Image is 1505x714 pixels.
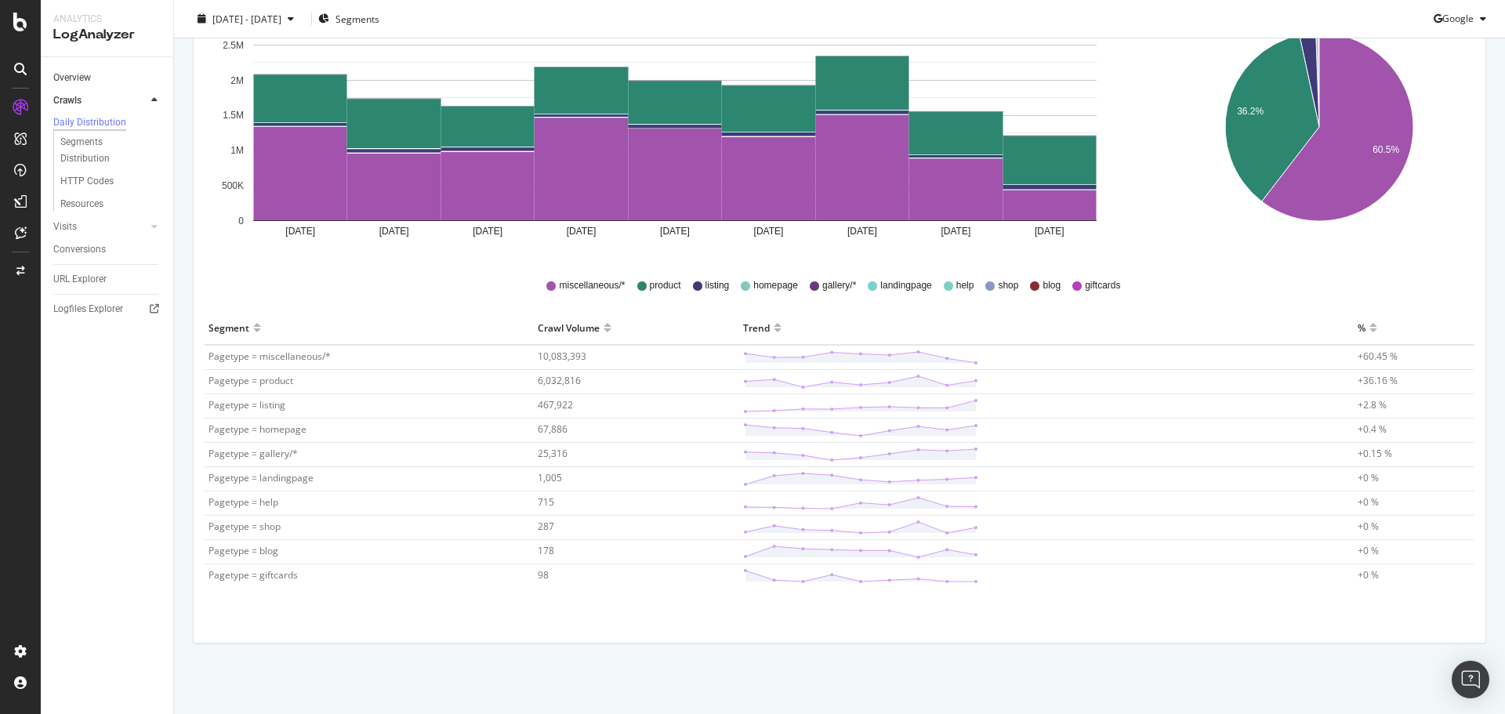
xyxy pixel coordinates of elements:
div: URL Explorer [53,271,107,288]
span: Pagetype = shop [209,520,281,533]
div: Segment [209,315,249,340]
span: Pagetype = miscellaneous/* [209,350,331,363]
span: 178 [538,544,554,557]
text: [DATE] [754,226,784,237]
span: Google [1442,12,1474,25]
button: Google [1434,6,1492,31]
text: 2.5M [223,40,244,51]
span: 6,032,816 [538,374,581,387]
span: Pagetype = giftcards [209,568,298,582]
div: Overview [53,70,91,86]
span: blog [1043,279,1061,292]
span: listing [705,279,730,292]
span: Segments [335,12,379,25]
span: +0.4 % [1358,422,1387,436]
span: 467,922 [538,398,573,411]
div: LogAnalyzer [53,26,161,44]
span: +0 % [1358,568,1379,582]
span: +60.45 % [1358,350,1398,363]
text: 2M [230,75,244,86]
div: HTTP Codes [60,173,114,190]
text: 1M [230,145,244,156]
span: +2.8 % [1358,398,1387,411]
div: Logfiles Explorer [53,301,123,317]
text: [DATE] [285,226,315,237]
a: URL Explorer [53,271,162,288]
a: Crawls [53,92,147,109]
text: [DATE] [567,226,597,237]
div: Segments Distribution [60,134,147,167]
span: Pagetype = listing [209,398,285,411]
div: Daily Distribution [53,116,126,129]
span: Pagetype = product [209,374,293,387]
span: gallery/* [822,279,856,292]
button: [DATE] - [DATE] [187,11,305,26]
span: Pagetype = gallery/* [209,447,298,460]
text: 36.2% [1237,107,1264,118]
svg: A chart. [206,21,1144,256]
a: Resources [60,196,162,212]
span: [DATE] - [DATE] [212,12,281,25]
a: Conversions [53,241,162,258]
span: miscellaneous/* [559,279,625,292]
text: 60.5% [1373,145,1399,156]
div: % [1358,315,1365,340]
text: [DATE] [379,226,409,237]
text: [DATE] [847,226,877,237]
text: 0 [238,216,244,227]
text: 500K [222,180,244,191]
div: Resources [60,196,103,212]
a: Logfiles Explorer [53,301,162,317]
span: landingpage [880,279,931,292]
span: Pagetype = homepage [209,422,306,436]
div: Crawl Volume [538,315,600,340]
text: [DATE] [660,226,690,237]
span: +0 % [1358,471,1379,484]
span: +0 % [1358,520,1379,533]
span: shop [998,279,1018,292]
a: HTTP Codes [60,173,162,190]
span: +0 % [1358,495,1379,509]
div: Trend [743,315,770,340]
span: Pagetype = landingpage [209,471,314,484]
div: Visits [53,219,77,235]
span: 67,886 [538,422,568,436]
a: Segments Distribution [60,134,162,167]
div: Open Intercom Messenger [1452,661,1489,698]
span: Pagetype = blog [209,544,278,557]
span: +36.16 % [1358,374,1398,387]
a: Overview [53,70,162,86]
span: 287 [538,520,554,533]
span: help [956,279,974,292]
span: +0.15 % [1358,447,1392,460]
button: Segments [318,6,379,31]
span: Pagetype = help [209,495,278,509]
a: Daily Distribution [53,115,162,131]
div: Analytics [53,13,161,26]
span: 98 [538,568,549,582]
div: Conversions [53,241,106,258]
span: 1,005 [538,471,562,484]
span: 10,083,393 [538,350,586,363]
span: +0 % [1358,544,1379,557]
text: 1.5M [223,111,244,121]
text: [DATE] [1035,226,1064,237]
span: product [650,279,681,292]
svg: A chart. [1168,21,1470,256]
span: giftcards [1085,279,1120,292]
text: [DATE] [473,226,502,237]
a: Visits [53,219,147,235]
text: [DATE] [941,226,970,237]
div: Crawls [53,92,82,109]
span: homepage [753,279,798,292]
span: 25,316 [538,447,568,460]
span: 715 [538,495,554,509]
